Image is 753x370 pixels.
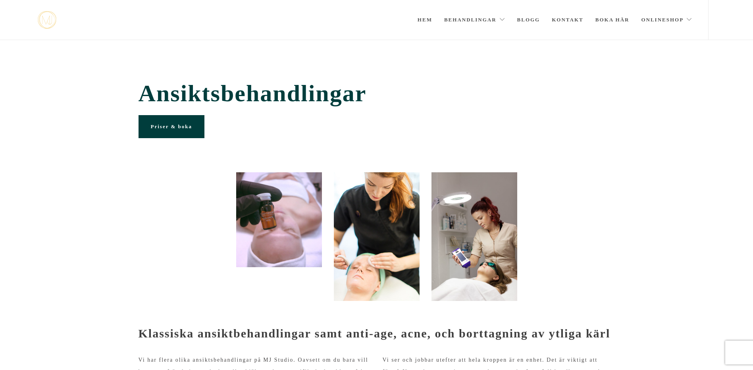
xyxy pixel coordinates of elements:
[38,11,56,29] a: mjstudio mjstudio mjstudio
[236,172,322,267] img: 20200316_113429315_iOS
[139,80,615,107] span: Ansiktsbehandlingar
[139,115,204,138] a: Priser & boka
[431,172,517,301] img: evh_NF_2018_90598 (1)
[151,123,192,129] span: Priser & boka
[139,327,610,340] strong: Klassiska ansiktbehandlingar samt anti-age, acne, och borttagning av ytliga kärl
[38,11,56,29] img: mjstudio
[334,172,420,301] img: Portömning Stockholm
